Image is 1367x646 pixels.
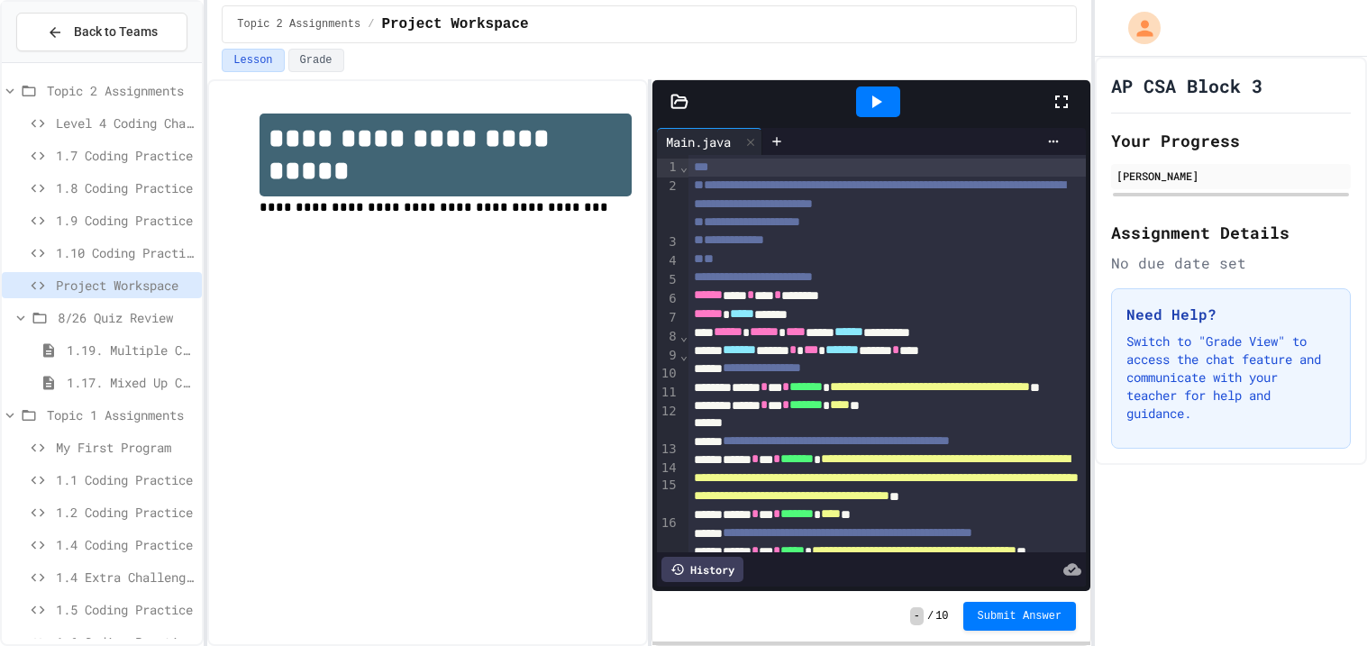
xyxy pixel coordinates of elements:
[657,347,679,366] div: 9
[74,23,158,41] span: Back to Teams
[58,308,195,327] span: 8/26 Quiz Review
[56,438,195,457] span: My First Program
[67,341,195,359] span: 1.19. Multiple Choice Exercises for Unit 1a (1.1-1.6)
[1109,7,1165,49] div: My Account
[47,81,195,100] span: Topic 2 Assignments
[679,329,688,343] span: Fold line
[56,503,195,522] span: 1.2 Coding Practice
[47,405,195,424] span: Topic 1 Assignments
[657,290,679,309] div: 6
[56,146,195,165] span: 1.7 Coding Practice
[657,233,679,252] div: 3
[657,128,762,155] div: Main.java
[978,609,1062,623] span: Submit Answer
[1111,220,1351,245] h2: Assignment Details
[963,602,1077,631] button: Submit Answer
[56,114,195,132] span: Level 4 Coding Challenge
[67,373,195,392] span: 1.17. Mixed Up Code Practice 1.1-1.6
[679,348,688,362] span: Fold line
[56,243,195,262] span: 1.10 Coding Practice
[56,535,195,554] span: 1.4 Coding Practice
[56,568,195,587] span: 1.4 Extra Challenge Problem
[1116,168,1345,184] div: [PERSON_NAME]
[56,178,195,197] span: 1.8 Coding Practice
[56,276,195,295] span: Project Workspace
[56,470,195,489] span: 1.1 Coding Practice
[657,459,679,478] div: 14
[657,328,679,347] div: 8
[661,557,743,582] div: History
[368,17,374,32] span: /
[1111,73,1262,98] h1: AP CSA Block 3
[657,441,679,459] div: 13
[935,609,948,623] span: 10
[657,252,679,271] div: 4
[657,271,679,290] div: 5
[1126,304,1335,325] h3: Need Help?
[657,132,740,151] div: Main.java
[288,49,344,72] button: Grade
[237,17,360,32] span: Topic 2 Assignments
[56,211,195,230] span: 1.9 Coding Practice
[657,365,679,384] div: 10
[657,177,679,234] div: 2
[657,514,679,608] div: 16
[16,13,187,51] button: Back to Teams
[657,384,679,403] div: 11
[1111,252,1351,274] div: No due date set
[222,49,284,72] button: Lesson
[657,309,679,328] div: 7
[910,607,924,625] span: -
[927,609,934,623] span: /
[657,159,679,177] div: 1
[381,14,528,35] span: Project Workspace
[679,159,688,174] span: Fold line
[657,477,679,514] div: 15
[1126,332,1335,423] p: Switch to "Grade View" to access the chat feature and communicate with your teacher for help and ...
[657,403,679,441] div: 12
[1111,128,1351,153] h2: Your Progress
[56,600,195,619] span: 1.5 Coding Practice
